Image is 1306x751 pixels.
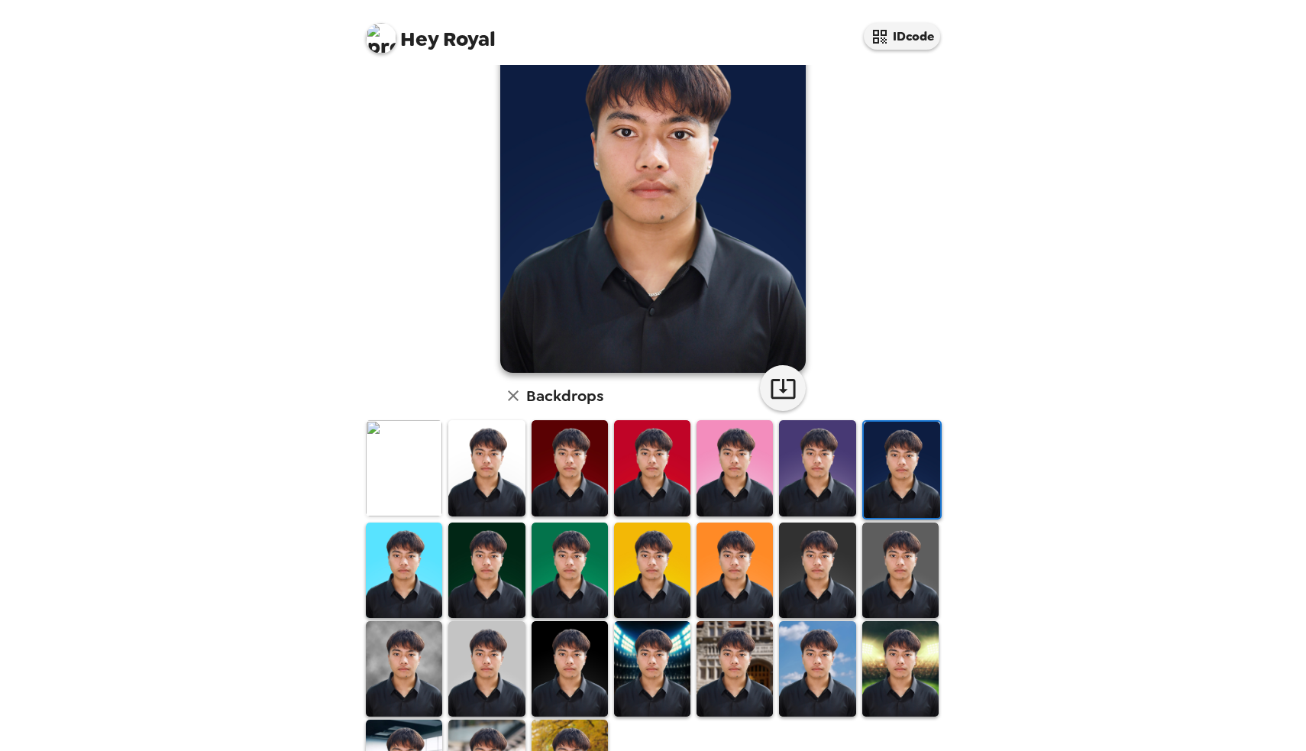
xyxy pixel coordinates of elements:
[864,23,940,50] button: IDcode
[366,15,496,50] span: Royal
[366,420,442,516] img: Original
[526,384,603,408] h6: Backdrops
[400,25,438,53] span: Hey
[500,4,806,373] img: user
[366,23,396,53] img: profile pic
